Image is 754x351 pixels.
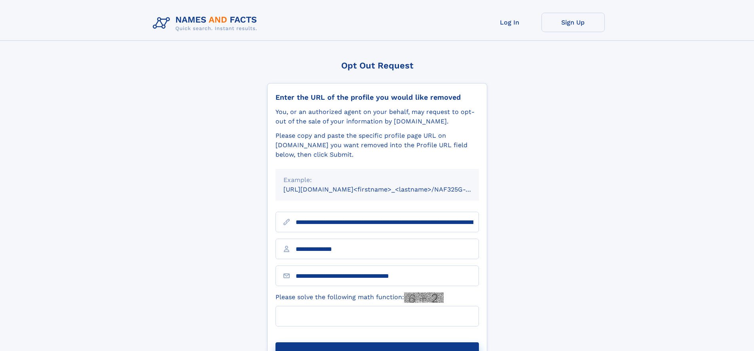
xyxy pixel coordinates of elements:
[275,107,479,126] div: You, or an authorized agent on your behalf, may request to opt-out of the sale of your informatio...
[275,292,444,303] label: Please solve the following math function:
[478,13,541,32] a: Log In
[541,13,605,32] a: Sign Up
[283,175,471,185] div: Example:
[150,13,264,34] img: Logo Names and Facts
[275,131,479,159] div: Please copy and paste the specific profile page URL on [DOMAIN_NAME] you want removed into the Pr...
[267,61,487,70] div: Opt Out Request
[275,93,479,102] div: Enter the URL of the profile you would like removed
[283,186,494,193] small: [URL][DOMAIN_NAME]<firstname>_<lastname>/NAF325G-xxxxxxxx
